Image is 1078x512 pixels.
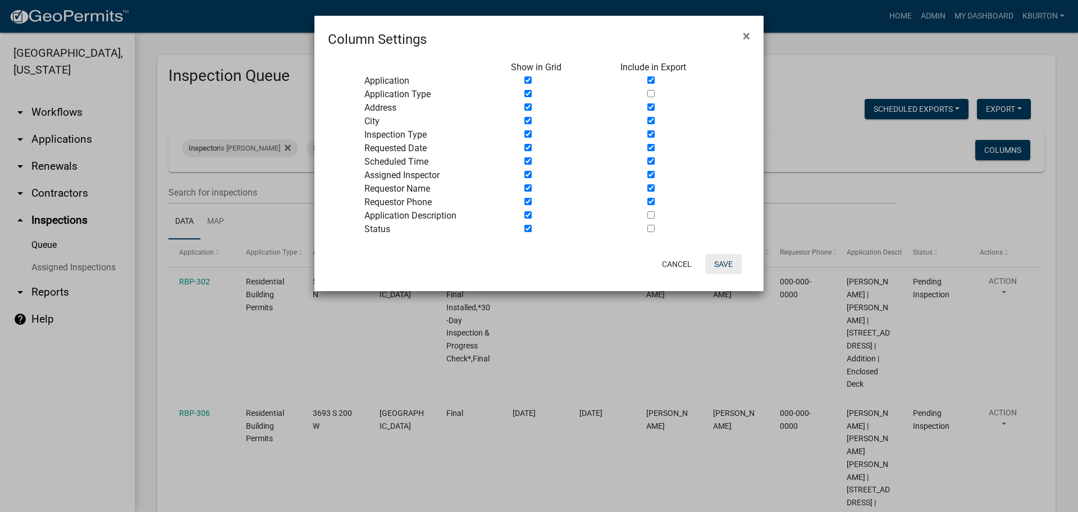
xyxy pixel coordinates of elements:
[734,20,759,52] button: Close
[356,128,503,142] div: Inspection Type
[653,254,701,274] button: Cancel
[356,196,503,209] div: Requestor Phone
[356,182,503,196] div: Requestor Name
[356,209,503,223] div: Application Description
[356,169,503,182] div: Assigned Inspector
[503,61,613,74] div: Show in Grid
[356,101,503,115] div: Address
[356,74,503,88] div: Application
[705,254,742,274] button: Save
[743,28,750,44] span: ×
[356,155,503,169] div: Scheduled Time
[356,115,503,128] div: City
[612,61,722,74] div: Include in Export
[356,223,503,236] div: Status
[356,142,503,155] div: Requested Date
[328,29,427,49] h4: Column Settings
[356,88,503,101] div: Application Type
